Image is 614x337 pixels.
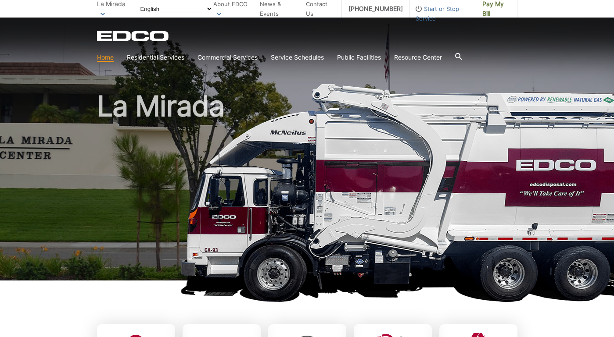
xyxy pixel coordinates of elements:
select: Select a language [138,5,213,13]
a: Resource Center [394,53,442,62]
a: Home [97,53,114,62]
h1: La Mirada [97,92,517,284]
a: Commercial Services [197,53,258,62]
a: EDCD logo. Return to the homepage. [97,31,170,41]
a: Residential Services [127,53,184,62]
a: Public Facilities [337,53,381,62]
a: Service Schedules [271,53,324,62]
